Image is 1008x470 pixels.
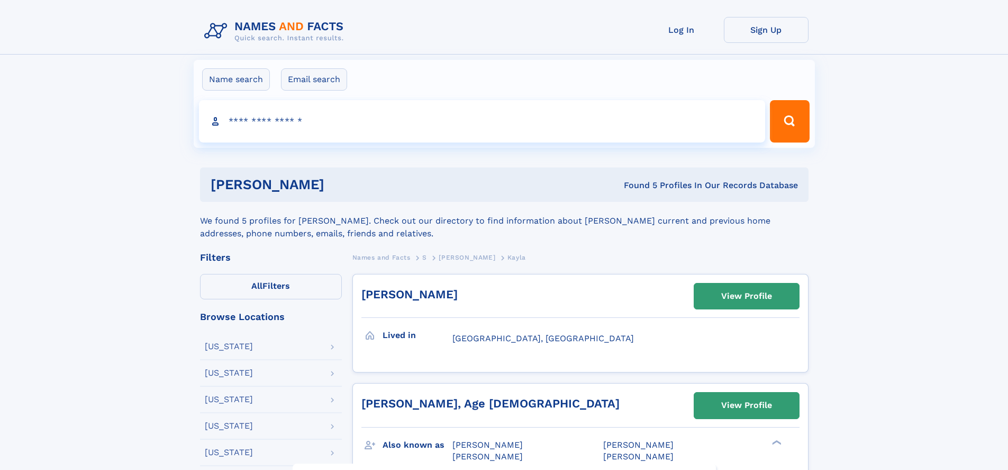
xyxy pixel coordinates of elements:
a: Names and Facts [352,251,411,264]
a: S [422,251,427,264]
h3: Also known as [383,436,452,454]
span: Kayla [507,254,526,261]
input: search input [199,100,766,143]
span: All [251,281,262,291]
span: [PERSON_NAME] [452,451,523,462]
label: Email search [281,68,347,91]
a: [PERSON_NAME] [439,251,495,264]
div: ❯ [769,439,782,446]
div: View Profile [721,284,772,308]
span: [PERSON_NAME] [452,440,523,450]
label: Name search [202,68,270,91]
span: [GEOGRAPHIC_DATA], [GEOGRAPHIC_DATA] [452,333,634,343]
button: Search Button [770,100,809,143]
a: View Profile [694,393,799,418]
div: [US_STATE] [205,369,253,377]
div: View Profile [721,393,772,418]
div: Filters [200,253,342,262]
span: [PERSON_NAME] [603,451,674,462]
a: [PERSON_NAME] [361,288,458,301]
div: [US_STATE] [205,342,253,351]
div: Found 5 Profiles In Our Records Database [474,180,798,191]
a: View Profile [694,283,799,309]
h1: [PERSON_NAME] [211,178,474,191]
span: [PERSON_NAME] [603,440,674,450]
label: Filters [200,274,342,299]
div: Browse Locations [200,312,342,322]
a: Log In [639,17,724,43]
a: Sign Up [724,17,809,43]
div: [US_STATE] [205,395,253,404]
span: [PERSON_NAME] [439,254,495,261]
div: [US_STATE] [205,448,253,457]
img: Logo Names and Facts [200,17,352,46]
h3: Lived in [383,326,452,344]
div: [US_STATE] [205,422,253,430]
div: We found 5 profiles for [PERSON_NAME]. Check out our directory to find information about [PERSON_... [200,202,809,240]
a: [PERSON_NAME], Age [DEMOGRAPHIC_DATA] [361,397,620,410]
span: S [422,254,427,261]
